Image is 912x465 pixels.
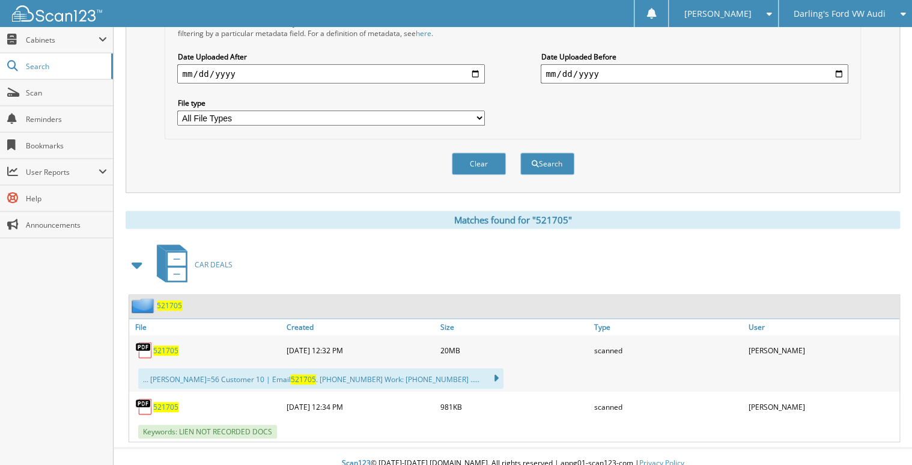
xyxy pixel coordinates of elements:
label: Date Uploaded After [177,52,484,62]
a: 521705 [157,300,182,311]
button: Search [520,153,574,175]
input: end [541,64,848,84]
a: Created [283,319,437,335]
div: [DATE] 12:32 PM [283,338,437,362]
img: folder2.png [132,298,157,313]
div: scanned [591,395,745,419]
span: Help [26,193,107,204]
div: All metadata fields are searched by default. Select a cabinet with metadata to enable filtering b... [177,18,484,38]
span: Darling's Ford VW Audi [794,10,886,17]
span: Bookmarks [26,141,107,151]
img: scan123-logo-white.svg [12,5,102,22]
a: User [746,319,899,335]
a: 521705 [153,345,178,356]
label: Date Uploaded Before [541,52,848,62]
input: start [177,64,484,84]
span: Search [26,61,105,71]
div: ... [PERSON_NAME]=56 Customer 10 | Email . [PHONE_NUMBER] Work: [PHONE_NUMBER] ..... [138,368,503,389]
div: [DATE] 12:34 PM [283,395,437,419]
a: Type [591,319,745,335]
img: PDF.png [135,341,153,359]
span: User Reports [26,167,99,177]
img: PDF.png [135,398,153,416]
span: 521705 [291,374,316,384]
iframe: Chat Widget [852,407,912,465]
div: 20MB [437,338,591,362]
span: Announcements [26,220,107,230]
span: CAR DEALS [195,260,233,270]
a: here [415,28,431,38]
a: File [129,319,283,335]
div: scanned [591,338,745,362]
a: Size [437,319,591,335]
span: Scan [26,88,107,98]
span: Cabinets [26,35,99,45]
label: File type [177,98,484,108]
button: Clear [452,153,506,175]
span: [PERSON_NAME] [684,10,751,17]
span: Reminders [26,114,107,124]
a: 521705 [153,402,178,412]
div: [PERSON_NAME] [746,395,899,419]
div: [PERSON_NAME] [746,338,899,362]
div: 981KB [437,395,591,419]
div: Matches found for "521705" [126,211,900,229]
span: Keywords: LIEN NOT RECORDED DOCS [138,425,277,439]
a: CAR DEALS [150,241,233,288]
